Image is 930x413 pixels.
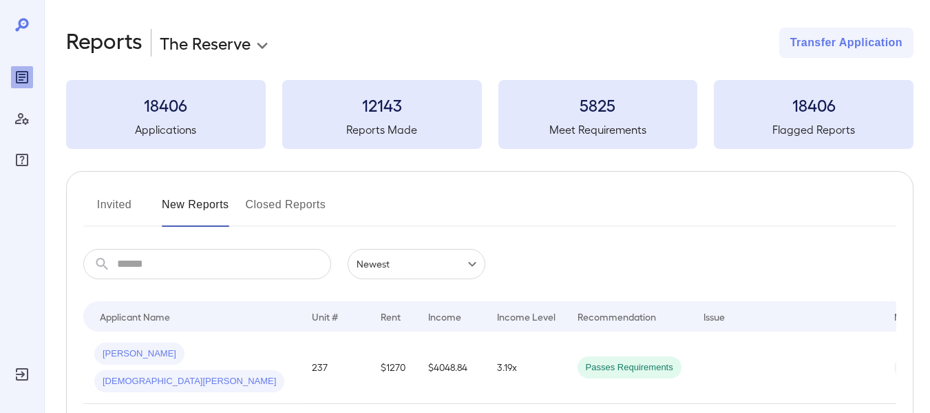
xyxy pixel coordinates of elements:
[704,308,726,325] div: Issue
[100,308,170,325] div: Applicant Name
[282,121,482,138] h5: Reports Made
[301,332,370,404] td: 237
[160,32,251,54] p: The Reserve
[417,332,486,404] td: $4048.84
[94,347,184,361] span: [PERSON_NAME]
[66,94,266,116] h3: 18406
[348,249,485,279] div: Newest
[381,308,403,325] div: Rent
[894,308,928,325] div: Method
[66,121,266,138] h5: Applications
[66,80,913,149] summary: 18406Applications12143Reports Made5825Meet Requirements18406Flagged Reports
[714,121,913,138] h5: Flagged Reports
[246,194,326,227] button: Closed Reports
[162,194,229,227] button: New Reports
[497,308,556,325] div: Income Level
[779,28,913,58] button: Transfer Application
[312,308,338,325] div: Unit #
[578,308,656,325] div: Recommendation
[94,375,284,388] span: [DEMOGRAPHIC_DATA][PERSON_NAME]
[282,94,482,116] h3: 12143
[66,28,142,58] h2: Reports
[83,194,145,227] button: Invited
[486,332,567,404] td: 3.19x
[498,94,698,116] h3: 5825
[714,94,913,116] h3: 18406
[370,332,417,404] td: $1270
[498,121,698,138] h5: Meet Requirements
[11,66,33,88] div: Reports
[578,361,681,374] span: Passes Requirements
[11,363,33,385] div: Log Out
[428,308,461,325] div: Income
[11,108,33,130] div: Manage Users
[11,149,33,171] div: FAQ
